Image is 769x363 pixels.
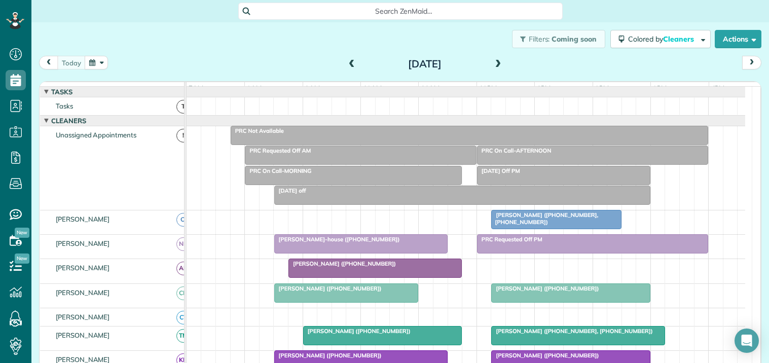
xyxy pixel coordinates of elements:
span: 9am [303,84,322,92]
span: Tasks [49,88,75,96]
span: Cleaners [49,117,88,125]
button: today [57,56,86,69]
span: [PERSON_NAME]-house ([PHONE_NUMBER]) [274,236,400,243]
span: PRC Requested Off PM [477,236,543,243]
button: next [742,56,761,69]
span: 1pm [535,84,553,92]
span: 11am [419,84,442,92]
span: New [15,253,29,264]
span: T [176,100,190,114]
span: [DATE] off [274,187,307,194]
span: Cleaners [663,34,695,44]
button: Actions [715,30,761,48]
span: [PERSON_NAME] [54,288,112,297]
span: [PERSON_NAME] ([PHONE_NUMBER]) [274,352,382,359]
span: PRC Requested Off AM [244,147,311,154]
span: [PERSON_NAME] [54,215,112,223]
span: [PERSON_NAME] [54,313,112,321]
span: [PERSON_NAME] ([PHONE_NUMBER]) [491,352,599,359]
span: [PERSON_NAME] [54,264,112,272]
span: New [15,228,29,238]
span: TM [176,329,190,343]
span: CM [176,286,190,300]
div: Open Intercom Messenger [735,329,759,353]
span: 2pm [593,84,611,92]
span: 3pm [651,84,669,92]
span: CT [176,311,190,324]
span: [PERSON_NAME] ([PHONE_NUMBER], [PHONE_NUMBER]) [491,328,653,335]
span: 10am [361,84,384,92]
span: Tasks [54,102,75,110]
span: [PERSON_NAME] ([PHONE_NUMBER]) [288,260,396,267]
span: CJ [176,213,190,227]
button: prev [39,56,58,69]
span: ! [176,129,190,142]
span: Filters: [529,34,550,44]
span: [DATE] Off PM [477,167,521,174]
span: 4pm [709,84,727,92]
span: Unassigned Appointments [54,131,138,139]
span: 8am [245,84,264,92]
span: [PERSON_NAME] [54,239,112,247]
span: ND [176,237,190,251]
span: [PERSON_NAME] ([PHONE_NUMBER]) [303,328,411,335]
span: [PERSON_NAME] ([PHONE_NUMBER]) [491,285,599,292]
span: Colored by [628,34,698,44]
span: [PERSON_NAME] [54,331,112,339]
span: [PERSON_NAME] ([PHONE_NUMBER], [PHONE_NUMBER]) [491,211,598,226]
span: [PERSON_NAME] ([PHONE_NUMBER]) [274,285,382,292]
span: Coming soon [552,34,597,44]
span: AR [176,262,190,275]
button: Colored byCleaners [610,30,711,48]
span: PRC On Call-MORNING [244,167,312,174]
span: PRC On Call-AFTERNOON [477,147,552,154]
h2: [DATE] [361,58,488,69]
span: 12pm [477,84,499,92]
span: PRC Not Available [230,127,284,134]
span: 7am [187,84,205,92]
